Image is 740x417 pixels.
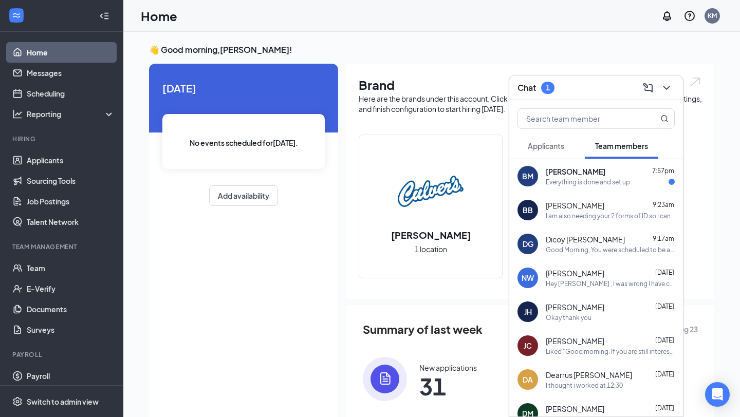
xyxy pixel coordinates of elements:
input: Search team member [518,109,640,128]
span: [DATE] [162,80,325,96]
span: [DATE] [655,269,674,276]
span: [DATE] [655,404,674,412]
svg: WorkstreamLogo [11,10,22,21]
a: Home [27,42,115,63]
span: Team members [595,141,648,150]
svg: MagnifyingGlass [660,115,669,123]
span: 31 [419,377,477,395]
div: Switch to admin view [27,396,99,407]
button: ComposeMessage [640,80,656,96]
h3: 👋 Good morning, [PERSON_NAME] ! [149,44,714,55]
span: 9:23am [653,201,674,208]
div: I am also needing your 2 forms of ID so I can complete the I9 form. [546,212,675,220]
span: Summary of last week [363,320,483,338]
div: JH [524,307,532,317]
div: Here are the brands under this account. Click into a brand to see your locations, managers, job p... [359,93,702,114]
img: open.6027fd2a22e1237b5b06.svg [689,76,702,88]
div: Everything is done and set up. [546,178,632,186]
div: Reporting [27,109,115,119]
div: DA [523,374,533,385]
div: DG [523,239,533,249]
div: Hey [PERSON_NAME] , I was wrong I have court this morning @9 and then the 27th @11 [546,279,675,288]
div: New applications [419,363,477,373]
svg: QuestionInfo [683,10,696,22]
svg: ComposeMessage [642,82,654,94]
a: Job Postings [27,191,115,212]
span: [PERSON_NAME] [546,166,605,177]
a: Scheduling [27,83,115,104]
span: Dearrus [PERSON_NAME] [546,370,632,380]
div: NW [522,273,534,283]
div: Payroll [12,350,113,359]
div: KM [708,11,717,20]
div: BM [522,171,533,181]
span: [DATE] [655,302,674,310]
svg: Settings [12,396,23,407]
h3: Chat [517,82,536,93]
a: Payroll [27,366,115,386]
h2: [PERSON_NAME] [381,229,481,241]
a: Sourcing Tools [27,170,115,191]
div: Okay thank you [546,313,591,322]
a: Team [27,258,115,278]
span: [DATE] [655,336,674,344]
a: E-Verify [27,278,115,299]
div: 1 [546,83,550,92]
div: Hiring [12,135,113,143]
span: [DATE] [655,370,674,378]
span: Applicants [528,141,564,150]
div: JC [524,340,532,351]
span: [PERSON_NAME] [546,404,604,414]
a: Documents [27,299,115,319]
span: [PERSON_NAME] [546,336,604,346]
button: Add availability [209,185,278,206]
span: [PERSON_NAME] [546,268,604,278]
h1: Brand [359,76,702,93]
span: [PERSON_NAME] [546,200,604,211]
a: Talent Network [27,212,115,232]
button: ChevronDown [658,80,675,96]
span: Dicoy [PERSON_NAME] [546,234,625,244]
span: 1 location [415,243,447,255]
svg: Collapse [99,11,109,21]
span: 9:17am [653,235,674,242]
div: Liked “Good morning. If you are still interested in coming in early you are more than welcome to ... [546,347,675,356]
div: BB [523,205,533,215]
svg: ChevronDown [660,82,673,94]
h1: Home [141,7,177,25]
svg: Notifications [661,10,673,22]
a: Surveys [27,319,115,340]
div: I thought i worked at 12:30 [546,381,623,390]
img: icon [363,357,407,401]
div: Good Morning, You were scheduled to be at [GEOGRAPHIC_DATA] at 10:30 [DATE] morning. I did not he... [546,245,675,254]
span: [PERSON_NAME] [546,302,604,312]
span: 7:57pm [652,167,674,175]
img: Culver's [398,159,464,224]
div: Open Intercom Messenger [705,382,730,407]
svg: Analysis [12,109,23,119]
a: Messages [27,63,115,83]
a: Applicants [27,150,115,170]
span: No events scheduled for [DATE] . [190,137,298,148]
div: Team Management [12,242,113,251]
